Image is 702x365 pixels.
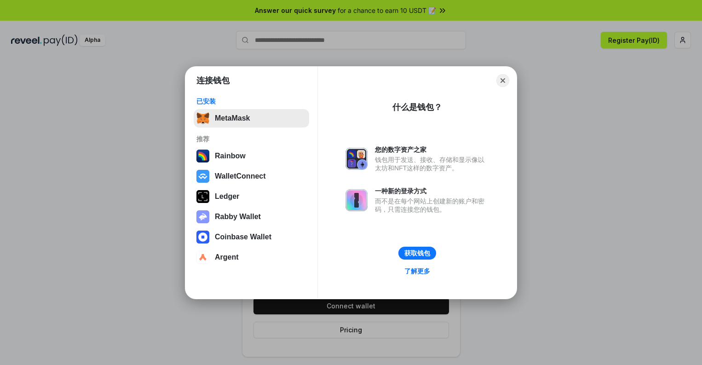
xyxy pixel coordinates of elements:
div: 获取钱包 [404,249,430,257]
button: 获取钱包 [398,247,436,260]
a: 了解更多 [399,265,436,277]
div: Rabby Wallet [215,213,261,221]
button: Rabby Wallet [194,208,309,226]
img: svg+xml,%3Csvg%20xmlns%3D%22http%3A%2F%2Fwww.w3.org%2F2000%2Fsvg%22%20fill%3D%22none%22%20viewBox... [345,148,368,170]
button: WalletConnect [194,167,309,185]
div: Argent [215,253,239,261]
div: Coinbase Wallet [215,233,271,241]
div: 了解更多 [404,267,430,275]
div: MetaMask [215,114,250,122]
div: 而不是在每个网站上创建新的账户和密码，只需连接您的钱包。 [375,197,489,214]
img: svg+xml,%3Csvg%20width%3D%2228%22%20height%3D%2228%22%20viewBox%3D%220%200%2028%2028%22%20fill%3D... [196,231,209,243]
img: svg+xml,%3Csvg%20xmlns%3D%22http%3A%2F%2Fwww.w3.org%2F2000%2Fsvg%22%20fill%3D%22none%22%20viewBox... [196,210,209,223]
div: 已安装 [196,97,306,105]
div: WalletConnect [215,172,266,180]
h1: 连接钱包 [196,75,230,86]
button: Rainbow [194,147,309,165]
img: svg+xml,%3Csvg%20width%3D%22120%22%20height%3D%22120%22%20viewBox%3D%220%200%20120%20120%22%20fil... [196,150,209,162]
img: svg+xml,%3Csvg%20width%3D%2228%22%20height%3D%2228%22%20viewBox%3D%220%200%2028%2028%22%20fill%3D... [196,170,209,183]
div: 一种新的登录方式 [375,187,489,195]
img: svg+xml,%3Csvg%20xmlns%3D%22http%3A%2F%2Fwww.w3.org%2F2000%2Fsvg%22%20fill%3D%22none%22%20viewBox... [345,189,368,211]
div: Rainbow [215,152,246,160]
div: Ledger [215,192,239,201]
button: Coinbase Wallet [194,228,309,246]
img: svg+xml,%3Csvg%20xmlns%3D%22http%3A%2F%2Fwww.w3.org%2F2000%2Fsvg%22%20width%3D%2228%22%20height%3... [196,190,209,203]
img: svg+xml,%3Csvg%20fill%3D%22none%22%20height%3D%2233%22%20viewBox%3D%220%200%2035%2033%22%20width%... [196,112,209,125]
div: 什么是钱包？ [392,102,442,113]
button: Ledger [194,187,309,206]
button: MetaMask [194,109,309,127]
button: Argent [194,248,309,267]
img: svg+xml,%3Csvg%20width%3D%2228%22%20height%3D%2228%22%20viewBox%3D%220%200%2028%2028%22%20fill%3D... [196,251,209,264]
div: 您的数字资产之家 [375,145,489,154]
div: 推荐 [196,135,306,143]
div: 钱包用于发送、接收、存储和显示像以太坊和NFT这样的数字资产。 [375,156,489,172]
button: Close [496,74,509,87]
